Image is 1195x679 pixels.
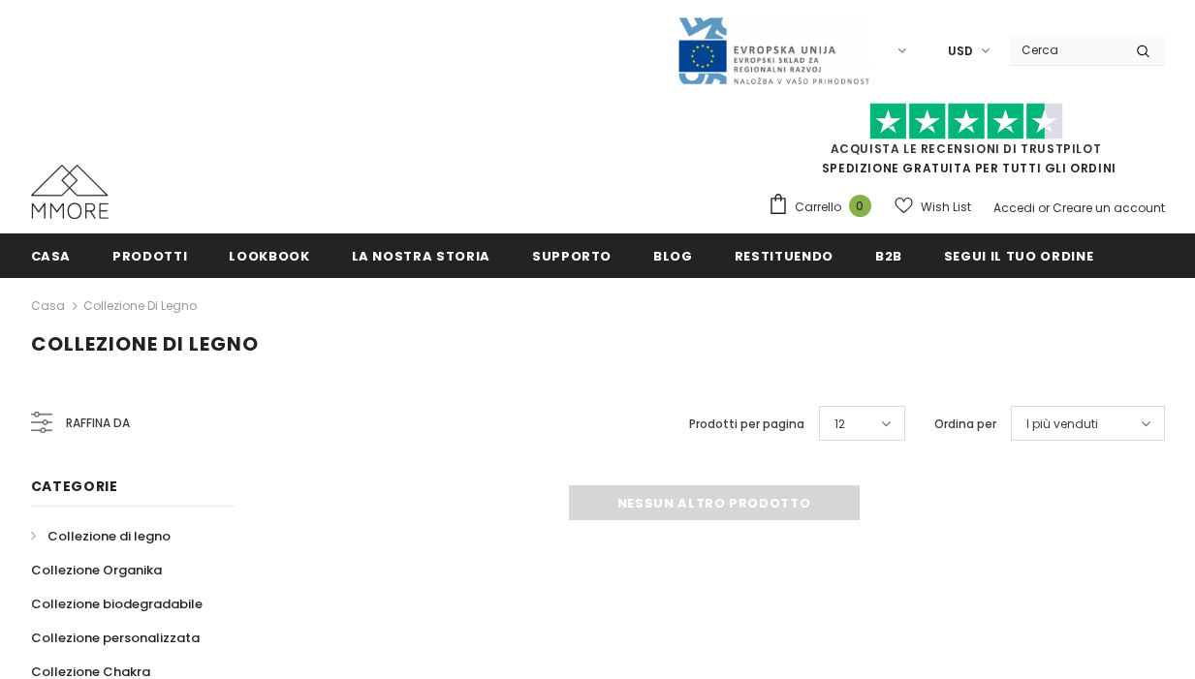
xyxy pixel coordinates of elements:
[653,233,693,277] a: Blog
[831,140,1102,157] a: Acquista le recensioni di TrustPilot
[849,195,871,217] span: 0
[689,415,804,434] label: Prodotti per pagina
[1026,415,1098,434] span: I più venduti
[993,200,1035,216] a: Accedi
[653,247,693,265] span: Blog
[31,629,200,647] span: Collezione personalizzata
[31,165,109,219] img: Casi MMORE
[934,415,996,434] label: Ordina per
[768,111,1165,176] span: SPEDIZIONE GRATUITA PER TUTTI GLI ORDINI
[532,247,612,265] span: supporto
[735,247,833,265] span: Restituendo
[112,247,187,265] span: Prodotti
[944,247,1093,265] span: Segui il tuo ordine
[1053,200,1165,216] a: Creare un account
[47,527,171,545] span: Collezione di legno
[31,294,65,318] a: Casa
[31,519,171,553] a: Collezione di legno
[31,587,203,621] a: Collezione biodegradabile
[869,103,1063,140] img: Fidati di Pilot Stars
[921,198,971,217] span: Wish List
[31,477,118,496] span: Categorie
[31,553,162,587] a: Collezione Organika
[83,297,197,314] a: Collezione di legno
[795,198,841,217] span: Carrello
[229,233,309,277] a: Lookbook
[1038,200,1050,216] span: or
[31,561,162,579] span: Collezione Organika
[31,233,72,277] a: Casa
[352,233,490,277] a: La nostra storia
[31,621,200,655] a: Collezione personalizzata
[895,190,971,224] a: Wish List
[229,247,309,265] span: Lookbook
[735,233,833,277] a: Restituendo
[66,413,130,434] span: Raffina da
[676,42,870,58] a: Javni Razpis
[875,247,902,265] span: B2B
[31,595,203,613] span: Collezione biodegradabile
[875,233,902,277] a: B2B
[112,233,187,277] a: Prodotti
[948,42,973,61] span: USD
[31,330,259,357] span: Collezione di legno
[768,193,881,222] a: Carrello 0
[31,247,72,265] span: Casa
[532,233,612,277] a: supporto
[834,415,845,434] span: 12
[944,233,1093,277] a: Segui il tuo ordine
[1010,36,1121,64] input: Search Site
[676,15,870,86] img: Javni Razpis
[352,247,490,265] span: La nostra storia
